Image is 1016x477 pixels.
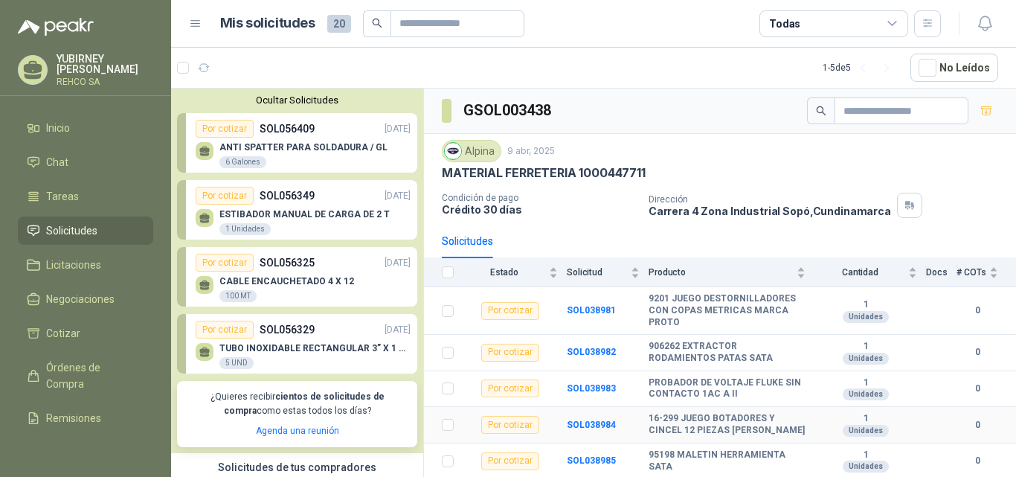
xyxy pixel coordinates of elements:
div: Solicitudes [442,233,493,249]
a: Remisiones [18,404,153,432]
span: Cotizar [46,325,80,342]
th: Docs [926,258,956,287]
a: Por cotizarSOL056349[DATE] ESTIBADOR MANUAL DE CARGA DE 2 T1 Unidades [177,180,417,240]
b: SOL038981 [567,305,616,316]
b: PROBADOR DE VOLTAJE FLUKE SIN CONTACTO 1AC A II [649,377,806,400]
p: [DATE] [385,256,411,270]
th: Estado [463,258,567,287]
div: Todas [769,16,800,32]
span: Tareas [46,188,79,205]
a: Configuración [18,438,153,467]
p: [DATE] [385,122,411,136]
div: Unidades [843,461,889,473]
div: Por cotizar [481,380,539,397]
a: Órdenes de Compra [18,353,153,398]
p: SOL056349 [260,188,315,204]
div: 6 Galones [219,156,266,168]
span: 20 [327,15,351,33]
span: Solicitudes [46,223,97,239]
div: Por cotizar [196,187,254,205]
div: Por cotizar [196,120,254,138]
p: Dirección [649,194,891,205]
div: Por cotizar [481,416,539,434]
p: ANTI SPATTER PARA SOLDADURA / GL [219,142,388,153]
span: search [372,18,382,28]
button: No Leídos [910,54,998,82]
b: 1 [814,299,917,311]
b: 0 [956,345,998,359]
div: Ocultar SolicitudesPor cotizarSOL056409[DATE] ANTI SPATTER PARA SOLDADURA / GL6 GalonesPor cotiza... [171,89,423,453]
div: Unidades [843,388,889,400]
div: Unidades [843,353,889,365]
p: ¿Quieres recibir como estas todos los días? [186,390,408,418]
a: Por cotizarSOL056329[DATE] TUBO INOXIDABLE RECTANGULAR 3” X 1 ½” X 1/8 X 6 MTS5 UND [177,314,417,374]
p: SOL056325 [260,254,315,271]
p: Condición de pago [442,193,637,203]
a: SOL038983 [567,383,616,394]
p: [DATE] [385,323,411,337]
h3: GSOL003438 [463,99,553,122]
b: 95198 MALETIN HERRAMIENTA SATA [649,449,806,473]
span: search [816,106,826,116]
a: Inicio [18,114,153,142]
img: Logo peakr [18,18,94,36]
p: SOL056329 [260,321,315,338]
b: 1 [814,449,917,461]
a: Cotizar [18,319,153,348]
span: Solicitud [567,267,628,278]
div: 5 UND [219,357,254,369]
div: Alpina [442,140,501,162]
div: 100 MT [219,290,257,302]
b: 0 [956,418,998,432]
a: Licitaciones [18,251,153,279]
a: Por cotizarSOL056409[DATE] ANTI SPATTER PARA SOLDADURA / GL6 Galones [177,113,417,173]
div: Unidades [843,311,889,323]
p: TUBO INOXIDABLE RECTANGULAR 3” X 1 ½” X 1/8 X 6 MTS [219,343,411,353]
span: Órdenes de Compra [46,359,139,392]
a: Solicitudes [18,217,153,245]
p: ESTIBADOR MANUAL DE CARGA DE 2 T [219,209,390,220]
p: REHCO SA [57,77,153,86]
div: Por cotizar [196,321,254,339]
a: Por cotizarSOL056325[DATE] CABLE ENCAUCHETADO 4 X 12100 MT [177,247,417,307]
a: SOL038982 [567,347,616,357]
th: Cantidad [814,258,926,287]
a: Negociaciones [18,285,153,313]
p: [DATE] [385,189,411,203]
div: Unidades [843,425,889,437]
th: Producto [649,258,814,287]
span: Inicio [46,120,70,136]
p: CABLE ENCAUCHETADO 4 X 12 [219,276,354,286]
b: 0 [956,382,998,396]
span: # COTs [956,267,986,278]
p: SOL056409 [260,121,315,137]
span: Estado [463,267,546,278]
b: 1 [814,413,917,425]
b: 0 [956,304,998,318]
a: Chat [18,148,153,176]
div: Por cotizar [481,302,539,320]
b: 1 [814,377,917,389]
p: 9 abr, 2025 [507,144,555,159]
button: Ocultar Solicitudes [177,95,417,106]
a: Tareas [18,182,153,211]
th: Solicitud [567,258,649,287]
p: Crédito 30 días [442,203,637,216]
b: SOL038984 [567,420,616,430]
div: Por cotizar [481,452,539,470]
span: Producto [649,267,794,278]
span: Chat [46,154,68,170]
b: 16-299 JUEGO BOTADORES Y CINCEL 12 PIEZAS [PERSON_NAME] [649,413,806,436]
div: 1 Unidades [219,223,271,235]
p: MATERIAL FERRETERIA 1000447711 [442,165,646,181]
b: cientos de solicitudes de compra [224,391,385,416]
a: SOL038985 [567,455,616,466]
a: Agenda una reunión [256,426,339,436]
b: 906262 EXTRACTOR RODAMIENTOS PATAS SATA [649,341,806,364]
span: Remisiones [46,410,101,426]
span: Licitaciones [46,257,101,273]
th: # COTs [956,258,1016,287]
